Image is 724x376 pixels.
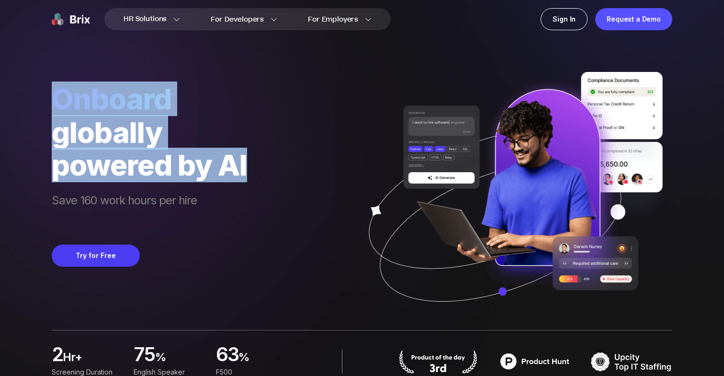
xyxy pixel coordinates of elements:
[211,14,264,24] span: For Developers
[238,350,286,369] span: %
[308,14,358,24] span: For Employers
[52,193,247,225] span: Save 160 work hours per hire
[134,346,155,365] span: 75
[494,350,576,374] img: product hunt badge
[155,350,204,369] span: %
[52,346,63,365] span: 2
[124,12,167,27] span: HR Solutions
[52,149,247,181] div: powered by AI
[351,72,672,330] img: ai generate
[63,350,122,369] span: hr+
[541,8,588,30] a: Sign In
[52,82,247,116] span: Onboard
[52,245,140,267] button: Try for Free
[595,8,672,30] a: Request a Demo
[52,116,247,149] div: globally
[591,350,672,374] img: TOP IT STAFFING
[397,350,479,374] img: product hunt badge
[216,346,239,365] span: 63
